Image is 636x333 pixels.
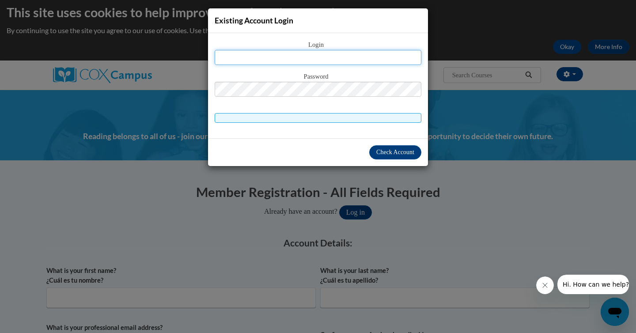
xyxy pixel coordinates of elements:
span: Existing Account Login [215,16,293,25]
iframe: Message from company [557,275,629,294]
button: Check Account [369,145,421,159]
span: Check Account [376,149,414,155]
span: Login [215,40,421,50]
span: Password [215,72,421,82]
iframe: Close message [536,276,554,294]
